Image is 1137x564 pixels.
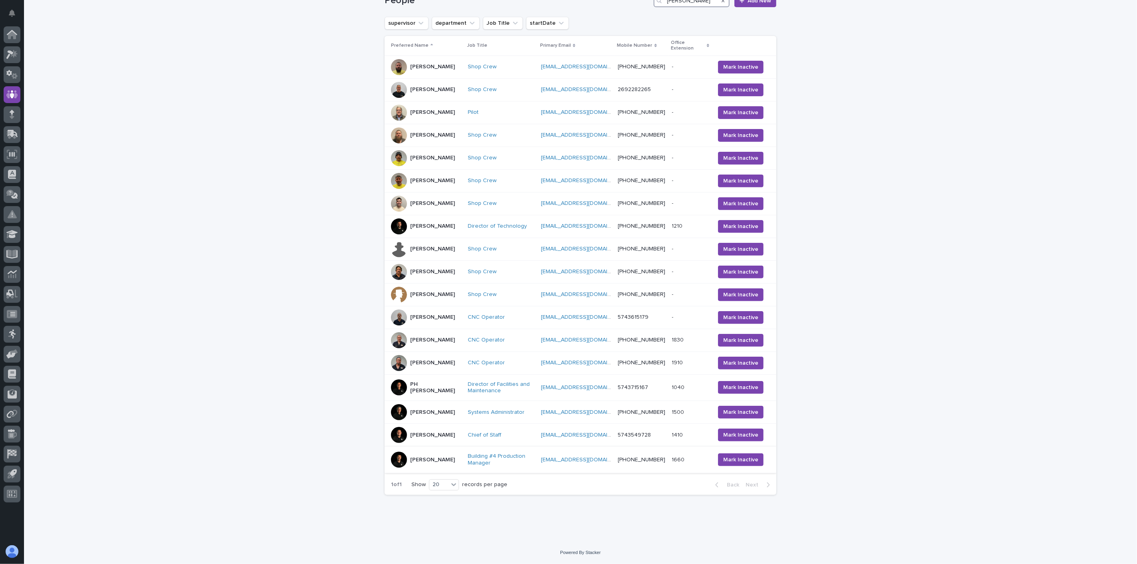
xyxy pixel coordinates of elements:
[4,543,20,560] button: users-avatar
[672,407,686,416] p: 1500
[618,132,666,138] a: [PHONE_NUMBER]
[672,267,675,275] p: -
[410,268,455,275] p: [PERSON_NAME]
[718,220,764,233] button: Mark Inactive
[10,10,20,22] div: Notifications
[385,78,776,101] tr: [PERSON_NAME]Shop Crew [EMAIL_ADDRESS][DOMAIN_NAME] 2692282265-- Mark Inactive
[468,453,535,467] a: Building #4 Production Manager
[718,129,764,142] button: Mark Inactive
[723,222,758,230] span: Mark Inactive
[618,360,666,365] a: [PHONE_NUMBER]
[468,86,497,93] a: Shop Crew
[468,200,497,207] a: Shop Crew
[410,291,455,298] p: [PERSON_NAME]
[618,178,666,183] a: [PHONE_NUMBER]
[618,64,666,70] a: [PHONE_NUMBER]
[709,481,742,489] button: Back
[723,268,758,276] span: Mark Inactive
[385,283,776,306] tr: [PERSON_NAME]Shop Crew [EMAIL_ADDRESS][DOMAIN_NAME] [PHONE_NUMBER]-- Mark Inactive
[718,197,764,210] button: Mark Inactive
[385,424,776,447] tr: [PERSON_NAME]Chief of Staff [EMAIL_ADDRESS][DOMAIN_NAME] 574354972814101410 Mark Inactive
[618,292,666,297] a: [PHONE_NUMBER]
[468,177,497,184] a: Shop Crew
[541,337,631,343] a: [EMAIL_ADDRESS][DOMAIN_NAME]
[385,475,408,494] p: 1 of 1
[672,335,686,344] p: 1830
[723,154,758,162] span: Mark Inactive
[410,109,455,116] p: [PERSON_NAME]
[718,83,764,96] button: Mark Inactive
[723,456,758,464] span: Mark Inactive
[672,176,675,184] p: -
[672,153,675,161] p: -
[410,314,455,321] p: [PERSON_NAME]
[541,269,631,274] a: [EMAIL_ADDRESS][DOMAIN_NAME]
[410,132,455,139] p: [PERSON_NAME]
[4,5,20,22] button: Notifications
[672,455,686,463] p: 1660
[432,17,480,30] button: department
[742,481,776,489] button: Next
[618,385,648,390] a: 5743715167
[723,359,758,367] span: Mark Inactive
[718,381,764,394] button: Mark Inactive
[672,130,675,139] p: -
[468,432,501,439] a: Chief of Staff
[718,453,764,466] button: Mark Inactive
[718,106,764,119] button: Mark Inactive
[618,155,666,161] a: [PHONE_NUMBER]
[467,41,487,50] p: Job Title
[718,243,764,256] button: Mark Inactive
[541,360,631,365] a: [EMAIL_ADDRESS][DOMAIN_NAME]
[429,481,449,489] div: 20
[385,101,776,124] tr: [PERSON_NAME]Pilot [EMAIL_ADDRESS][DOMAIN_NAME] [PHONE_NUMBER]-- Mark Inactive
[385,260,776,283] tr: [PERSON_NAME]Shop Crew [EMAIL_ADDRESS][DOMAIN_NAME] [PHONE_NUMBER]-- Mark Inactive
[541,64,631,70] a: [EMAIL_ADDRESS][DOMAIN_NAME]
[526,17,569,30] button: startDate
[540,41,571,50] p: Primary Email
[410,64,455,70] p: [PERSON_NAME]
[723,408,758,416] span: Mark Inactive
[462,481,507,488] p: records per page
[618,409,666,415] a: [PHONE_NUMBER]
[723,200,758,208] span: Mark Inactive
[468,64,497,70] a: Shop Crew
[672,221,684,230] p: 1210
[618,432,651,438] a: 5743549728
[468,337,505,344] a: CNC Operator
[617,41,652,50] p: Mobile Number
[723,431,758,439] span: Mark Inactive
[541,223,631,229] a: [EMAIL_ADDRESS][DOMAIN_NAME]
[672,62,675,70] p: -
[385,124,776,147] tr: [PERSON_NAME]Shop Crew [EMAIL_ADDRESS][DOMAIN_NAME] [PHONE_NUMBER]-- Mark Inactive
[541,178,631,183] a: [EMAIL_ADDRESS][DOMAIN_NAME]
[468,381,535,395] a: Director of Facilities and Maintenance
[385,17,429,30] button: supervisor
[541,246,631,252] a: [EMAIL_ADDRESS][DOMAIN_NAME]
[718,406,764,419] button: Mark Inactive
[618,314,649,320] a: 5743615179
[468,359,505,366] a: CNC Operator
[468,155,497,161] a: Shop Crew
[468,314,505,321] a: CNC Operator
[541,385,631,390] a: [EMAIL_ADDRESS][DOMAIN_NAME]
[385,147,776,169] tr: [PERSON_NAME]Shop Crew [EMAIL_ADDRESS][DOMAIN_NAME] [PHONE_NUMBER]-- Mark Inactive
[385,352,776,374] tr: [PERSON_NAME]CNC Operator [EMAIL_ADDRESS][DOMAIN_NAME] [PHONE_NUMBER]19101910 Mark Inactive
[385,374,776,401] tr: PH [PERSON_NAME]Director of Facilities and Maintenance [EMAIL_ADDRESS][DOMAIN_NAME] 5743715167104...
[385,215,776,238] tr: [PERSON_NAME]Director of Technology [EMAIL_ADDRESS][DOMAIN_NAME] [PHONE_NUMBER]12101210 Mark Inac...
[410,381,461,395] p: PH [PERSON_NAME]
[410,86,455,93] p: [PERSON_NAME]
[672,383,686,391] p: 1040
[410,432,455,439] p: [PERSON_NAME]
[746,482,763,488] span: Next
[718,429,764,441] button: Mark Inactive
[618,246,666,252] a: [PHONE_NUMBER]
[723,86,758,94] span: Mark Inactive
[672,107,675,116] p: -
[468,291,497,298] a: Shop Crew
[541,155,631,161] a: [EMAIL_ADDRESS][DOMAIN_NAME]
[468,268,497,275] a: Shop Crew
[541,87,631,92] a: [EMAIL_ADDRESS][DOMAIN_NAME]
[468,246,497,252] a: Shop Crew
[718,175,764,187] button: Mark Inactive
